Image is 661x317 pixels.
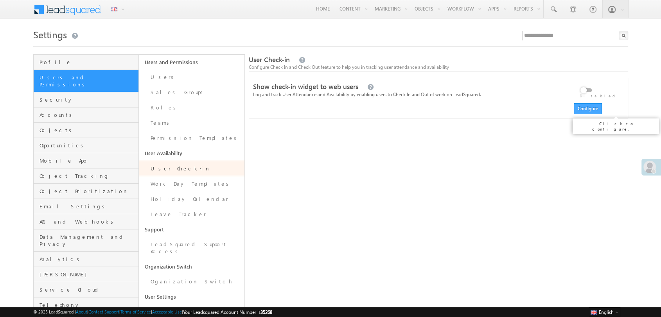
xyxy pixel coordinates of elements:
[34,70,139,92] a: Users and Permissions
[34,229,139,252] a: Data Management and Privacy
[34,168,139,184] a: Object Tracking
[76,309,87,314] a: About
[253,82,358,91] span: Show check-in widget to web users
[183,309,272,315] span: Your Leadsquared Account Number is
[139,176,244,192] a: Work Day Templates
[40,59,137,66] span: Profile
[139,115,244,131] a: Teams
[34,282,139,297] a: Service Cloud
[40,203,137,210] span: Email Settings
[34,199,139,214] a: Email Settings
[139,100,244,115] a: Roles
[40,271,137,278] span: [PERSON_NAME]
[34,123,139,138] a: Objects
[34,214,139,229] a: API and Webhooks
[34,92,139,107] a: Security
[574,103,602,114] button: Configure
[139,259,244,274] a: Organization Switch
[40,127,137,134] span: Objects
[33,28,67,41] span: Settings
[139,55,244,70] a: Users and Permissions
[88,309,119,314] a: Contact Support
[152,309,182,314] a: Acceptable Use
[40,256,137,263] span: Analytics
[260,309,272,315] span: 35268
[139,274,244,289] a: Organization Switch
[576,121,656,132] p: Click to configure.
[34,55,139,70] a: Profile
[34,138,139,153] a: Opportunities
[139,85,244,100] a: Sales Groups
[139,237,244,259] a: LeadSquared Support Access
[139,146,244,161] a: User Availability
[40,111,137,118] span: Accounts
[120,309,151,314] a: Terms of Service
[40,188,137,195] span: Object Prioritization
[40,286,137,293] span: Service Cloud
[139,161,244,176] a: User Check-in
[40,142,137,149] span: Opportunities
[40,96,137,103] span: Security
[139,207,244,222] a: Leave Tracker
[40,233,137,247] span: Data Management and Privacy
[34,252,139,267] a: Analytics
[40,301,137,308] span: Telephony
[139,222,244,237] a: Support
[139,192,244,207] a: Holiday Calendar
[40,218,137,225] span: API and Webhooks
[139,289,244,304] a: User Settings
[40,172,137,179] span: Object Tracking
[589,307,620,317] button: English
[139,70,244,85] a: Users
[34,267,139,282] a: [PERSON_NAME]
[34,107,139,123] a: Accounts
[34,297,139,313] a: Telephony
[139,131,244,146] a: Permission Templates
[40,157,137,164] span: Mobile App
[40,74,137,88] span: Users and Permissions
[599,309,614,315] span: English
[249,55,290,64] span: User Check-in
[34,153,139,168] a: Mobile App
[249,64,628,71] div: Configure Check In and Check Out feature to help you in tracking user attendance and availability
[253,91,560,98] div: Log and track User Attendance and Availability by enabling users to Check In and Out of work on L...
[33,308,272,316] span: © 2025 LeadSquared | | | | |
[34,184,139,199] a: Object Prioritization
